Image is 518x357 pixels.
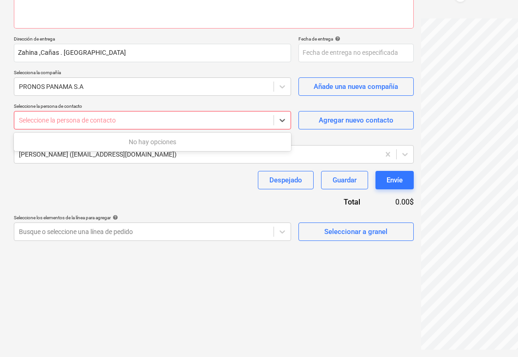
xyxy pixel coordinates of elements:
div: Fecha de entrega [298,36,414,42]
div: Despejado [269,174,302,186]
button: Envíe [375,171,414,189]
div: Total [294,197,375,207]
div: Agregar nuevo contacto [319,114,393,126]
button: Despejado [258,171,314,189]
div: 0.00$ [375,197,414,207]
div: Añade una nueva compañía [314,81,398,93]
div: No hay opciones [14,135,291,149]
span: help [111,215,118,220]
p: Selecciona la compañía [14,70,291,77]
p: Dirección de entrega [14,36,291,44]
button: Agregar nuevo contacto [298,111,414,129]
button: Añade una nueva compañía [298,77,414,96]
span: help [333,36,340,41]
button: Seleccionar a granel [298,222,414,241]
div: Envíe [387,174,403,186]
input: Dirección de entrega [14,44,291,62]
div: Seleccione los elementos de la línea para agregar [14,215,291,221]
input: Fecha de entrega no especificada [298,44,414,62]
p: Seleccione la persona de contacto [14,103,291,111]
button: Guardar [321,171,368,189]
div: Guardar [333,174,357,186]
div: Seleccionar a granel [324,226,387,238]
